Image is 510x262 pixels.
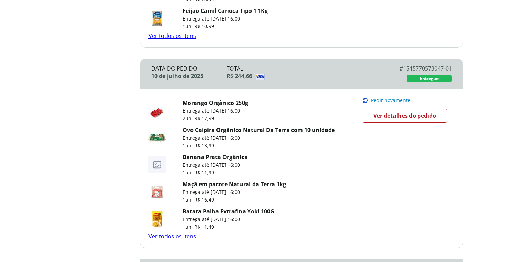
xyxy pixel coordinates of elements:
a: Ver detalhes do pedido [363,109,447,123]
span: 1 un [182,223,194,230]
p: Entrega até [DATE] 16:00 [182,107,248,114]
div: 10 de julho de 2025 [151,72,227,80]
a: Morango Orgânico 250g [182,99,248,107]
span: 1 un [182,196,194,203]
img: Banana Prata Orgânica [148,156,166,173]
span: R$ 11,49 [194,223,214,230]
span: 1 un [182,169,194,176]
p: Entrega até [DATE] 16:00 [182,216,274,223]
span: 1 un [182,23,194,30]
span: R$ 10,99 [194,23,214,30]
div: R$ 244,66 [227,72,377,80]
div: Data do Pedido [151,65,227,72]
img: Feijão Camil Carioca Tipo 1 1Kg [148,10,166,27]
span: R$ 16,49 [194,196,214,203]
p: Entrega até [DATE] 16:00 [182,134,335,141]
div: # 1545770573047-01 [377,65,452,72]
img: Visa [255,74,394,80]
span: 2 un [182,115,194,122]
a: Banana Prata Orgânica [182,153,248,161]
img: Batata Palha Extrafina Yoki 100G [148,210,166,228]
a: Ver todos os itens [148,232,196,240]
a: Batata Palha Extrafina Yoki 100G [182,207,274,215]
p: Entrega até [DATE] 16:00 [182,162,248,169]
span: 1 un [182,142,194,149]
a: Feijão Camil Carioca Tipo 1 1Kg [182,7,268,15]
img: Morango Orgânico 250g [148,102,166,119]
a: Maçã em pacote Natural da Terra 1kg [182,180,286,188]
img: Maçã em pacote Natural da Terra 1kg [148,183,166,200]
button: Pedir novamente [363,98,451,103]
span: R$ 13,99 [194,142,214,149]
span: R$ 11,99 [194,169,214,176]
span: Pedir novamente [371,98,410,103]
p: Entrega até [DATE] 16:00 [182,15,268,22]
span: R$ 17,99 [194,115,214,122]
a: Ovo Caipira Orgânico Natural Da Terra com 10 unidade [182,126,335,134]
span: Ver detalhes do pedido [373,110,436,121]
p: Entrega até [DATE] 16:00 [182,189,286,196]
img: Ovo Caipira Orgânico Natural Da Terra com 10 unidade [148,129,166,146]
span: Entregue [420,76,439,81]
a: Ver todos os itens [148,32,196,40]
div: Total [227,65,377,72]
